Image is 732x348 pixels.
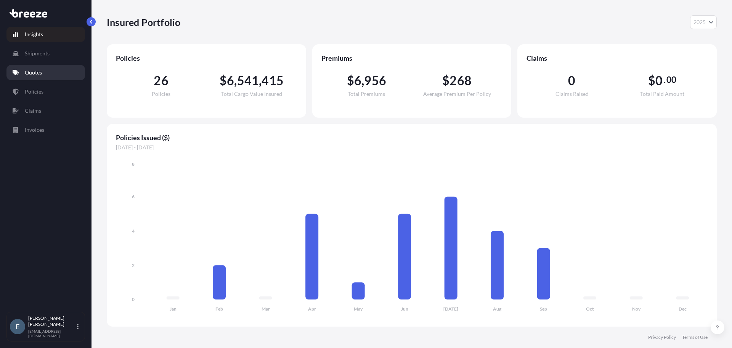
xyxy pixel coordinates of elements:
tspan: Mar [262,306,270,312]
tspan: Sep [540,306,547,312]
span: 956 [364,74,386,87]
tspan: Jan [170,306,177,312]
button: Year Selector [690,15,717,29]
span: , [259,74,262,87]
tspan: 8 [132,161,135,167]
tspan: [DATE] [443,306,458,312]
span: E [16,323,19,330]
tspan: 4 [132,228,135,234]
span: 541 [237,74,259,87]
span: $ [220,74,227,87]
span: Average Premium Per Policy [423,91,491,97]
span: Total Cargo Value Insured [221,91,282,97]
a: Terms of Use [682,334,708,340]
span: 268 [449,74,472,87]
tspan: May [354,306,363,312]
span: $ [648,74,655,87]
p: Claims [25,107,41,115]
span: 2025 [693,18,706,26]
a: Shipments [6,46,85,61]
tspan: Nov [632,306,641,312]
span: 415 [262,74,284,87]
span: Policies Issued ($) [116,133,708,142]
tspan: 0 [132,296,135,302]
span: Total Paid Amount [640,91,684,97]
span: Premiums [321,53,502,63]
p: Quotes [25,69,42,76]
tspan: Dec [679,306,687,312]
p: Invoices [25,126,44,134]
span: 0 [655,74,663,87]
p: [EMAIL_ADDRESS][DOMAIN_NAME] [28,329,75,338]
a: Quotes [6,65,85,80]
a: Claims [6,103,85,118]
tspan: Jun [401,306,408,312]
span: . [664,77,666,83]
tspan: Aug [493,306,502,312]
p: Insured Portfolio [107,16,180,28]
p: Insights [25,31,43,38]
a: Insights [6,27,85,42]
span: Claims Raised [555,91,589,97]
a: Invoices [6,122,85,138]
span: , [234,74,237,87]
span: Total Premiums [348,91,385,97]
tspan: 6 [132,194,135,199]
a: Privacy Policy [648,334,676,340]
tspan: Apr [308,306,316,312]
span: 0 [568,74,575,87]
span: 6 [227,74,234,87]
tspan: 2 [132,262,135,268]
span: Policies [152,91,170,97]
span: 6 [354,74,361,87]
a: Policies [6,84,85,99]
p: Policies [25,88,43,95]
span: 26 [154,74,168,87]
p: Shipments [25,50,50,57]
span: $ [442,74,449,87]
span: , [361,74,364,87]
span: [DATE] - [DATE] [116,144,708,151]
span: Claims [527,53,708,63]
tspan: Oct [586,306,594,312]
p: [PERSON_NAME] [PERSON_NAME] [28,315,75,327]
span: $ [347,74,354,87]
span: Policies [116,53,297,63]
span: 00 [666,77,676,83]
tspan: Feb [215,306,223,312]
